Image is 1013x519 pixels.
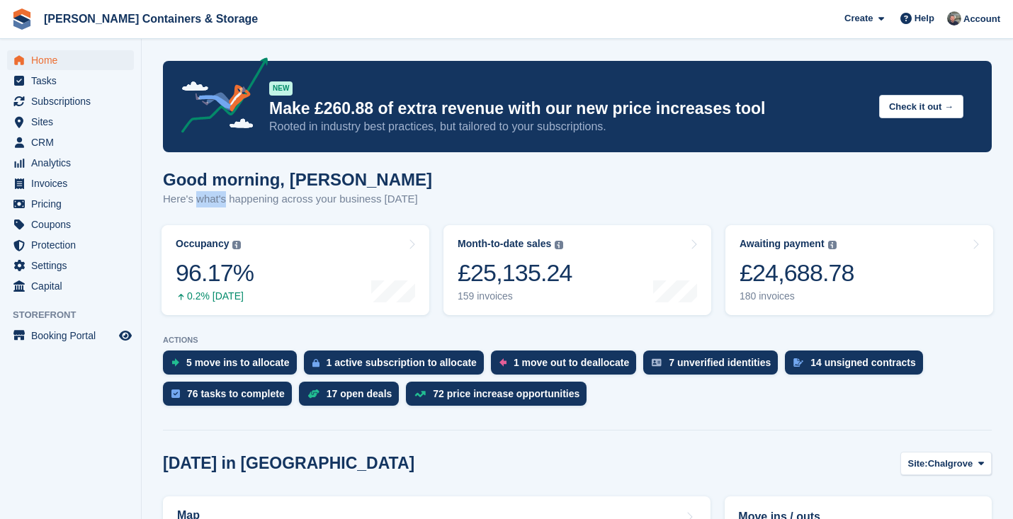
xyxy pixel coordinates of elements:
[299,382,407,413] a: 17 open deals
[31,326,116,346] span: Booking Portal
[7,194,134,214] a: menu
[900,452,992,475] button: Site: Chalgrove
[31,215,116,234] span: Coupons
[908,457,928,471] span: Site:
[31,173,116,193] span: Invoices
[307,389,319,399] img: deal-1b604bf984904fb50ccaf53a9ad4b4a5d6e5aea283cecdc64d6e3604feb123c2.svg
[38,7,264,30] a: [PERSON_NAME] Containers & Storage
[828,241,837,249] img: icon-info-grey-7440780725fd019a000dd9b08b2336e03edf1995a4989e88bcd33f0948082b44.svg
[725,225,993,315] a: Awaiting payment £24,688.78 180 invoices
[171,358,179,367] img: move_ins_to_allocate_icon-fdf77a2bb77ea45bf5b3d319d69a93e2d87916cf1d5bf7949dd705db3b84f3ca.svg
[163,336,992,345] p: ACTIONS
[793,358,803,367] img: contract_signature_icon-13c848040528278c33f63329250d36e43548de30e8caae1d1a13099fd9432cc5.svg
[7,215,134,234] a: menu
[31,91,116,111] span: Subscriptions
[947,11,961,25] img: Adam Greenhalgh
[7,326,134,346] a: menu
[176,258,254,287] div: 96.17%
[31,276,116,296] span: Capital
[458,290,572,302] div: 159 invoices
[11,8,33,30] img: stora-icon-8386f47178a22dfd0bd8f6a31ec36ba5ce8667c1dd55bd0f319d3a0aa187defe.svg
[176,238,229,250] div: Occupancy
[7,235,134,255] a: menu
[915,11,934,25] span: Help
[7,256,134,275] a: menu
[269,119,868,135] p: Rooted in industry best practices, but tailored to your subscriptions.
[406,382,594,413] a: 72 price increase opportunities
[499,358,506,367] img: move_outs_to_deallocate_icon-f764333ba52eb49d3ac5e1228854f67142a1ed5810a6f6cc68b1a99e826820c5.svg
[652,358,662,367] img: verify_identity-adf6edd0f0f0b5bbfe63781bf79b02c33cf7c696d77639b501bdc392416b5a36.svg
[327,357,477,368] div: 1 active subscription to allocate
[963,12,1000,26] span: Account
[13,308,141,322] span: Storefront
[163,454,414,473] h2: [DATE] in [GEOGRAPHIC_DATA]
[31,50,116,70] span: Home
[810,357,916,368] div: 14 unsigned contracts
[443,225,711,315] a: Month-to-date sales £25,135.24 159 invoices
[186,357,290,368] div: 5 move ins to allocate
[312,358,319,367] img: active_subscription_to_allocate_icon-d502201f5373d7db506a760aba3b589e785aa758c864c3986d89f69b8ff3...
[176,290,254,302] div: 0.2% [DATE]
[433,388,579,399] div: 72 price increase opportunities
[643,350,785,382] a: 7 unverified identities
[740,290,854,302] div: 180 invoices
[163,382,299,413] a: 76 tasks to complete
[31,235,116,255] span: Protection
[304,350,491,382] a: 1 active subscription to allocate
[327,388,392,399] div: 17 open deals
[7,50,134,70] a: menu
[7,132,134,152] a: menu
[31,153,116,173] span: Analytics
[7,173,134,193] a: menu
[844,11,873,25] span: Create
[785,350,930,382] a: 14 unsigned contracts
[171,389,180,398] img: task-75834270c22a3079a89374b754ae025e5fb1db73e45f91037f5363f120a921f8.svg
[458,238,551,250] div: Month-to-date sales
[31,71,116,91] span: Tasks
[669,357,771,368] div: 7 unverified identities
[163,350,304,382] a: 5 move ins to allocate
[31,194,116,214] span: Pricing
[555,241,563,249] img: icon-info-grey-7440780725fd019a000dd9b08b2336e03edf1995a4989e88bcd33f0948082b44.svg
[7,153,134,173] a: menu
[740,258,854,287] div: £24,688.78
[269,98,868,119] p: Make £260.88 of extra revenue with our new price increases tool
[31,112,116,132] span: Sites
[740,238,825,250] div: Awaiting payment
[7,276,134,296] a: menu
[879,95,963,118] button: Check it out →
[269,81,293,96] div: NEW
[514,357,629,368] div: 1 move out to deallocate
[458,258,572,287] div: £25,135.24
[163,170,432,189] h1: Good morning, [PERSON_NAME]
[928,457,973,471] span: Chalgrove
[163,191,432,207] p: Here's what's happening across your business [DATE]
[7,71,134,91] a: menu
[7,91,134,111] a: menu
[31,256,116,275] span: Settings
[31,132,116,152] span: CRM
[491,350,643,382] a: 1 move out to deallocate
[187,388,285,399] div: 76 tasks to complete
[414,391,426,397] img: price_increase_opportunities-93ffe204e8149a01c8c9dc8f82e8f89637d9d84a8eef4429ea346261dce0b2c0.svg
[7,112,134,132] a: menu
[232,241,241,249] img: icon-info-grey-7440780725fd019a000dd9b08b2336e03edf1995a4989e88bcd33f0948082b44.svg
[162,225,429,315] a: Occupancy 96.17% 0.2% [DATE]
[169,57,268,138] img: price-adjustments-announcement-icon-8257ccfd72463d97f412b2fc003d46551f7dbcb40ab6d574587a9cd5c0d94...
[117,327,134,344] a: Preview store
